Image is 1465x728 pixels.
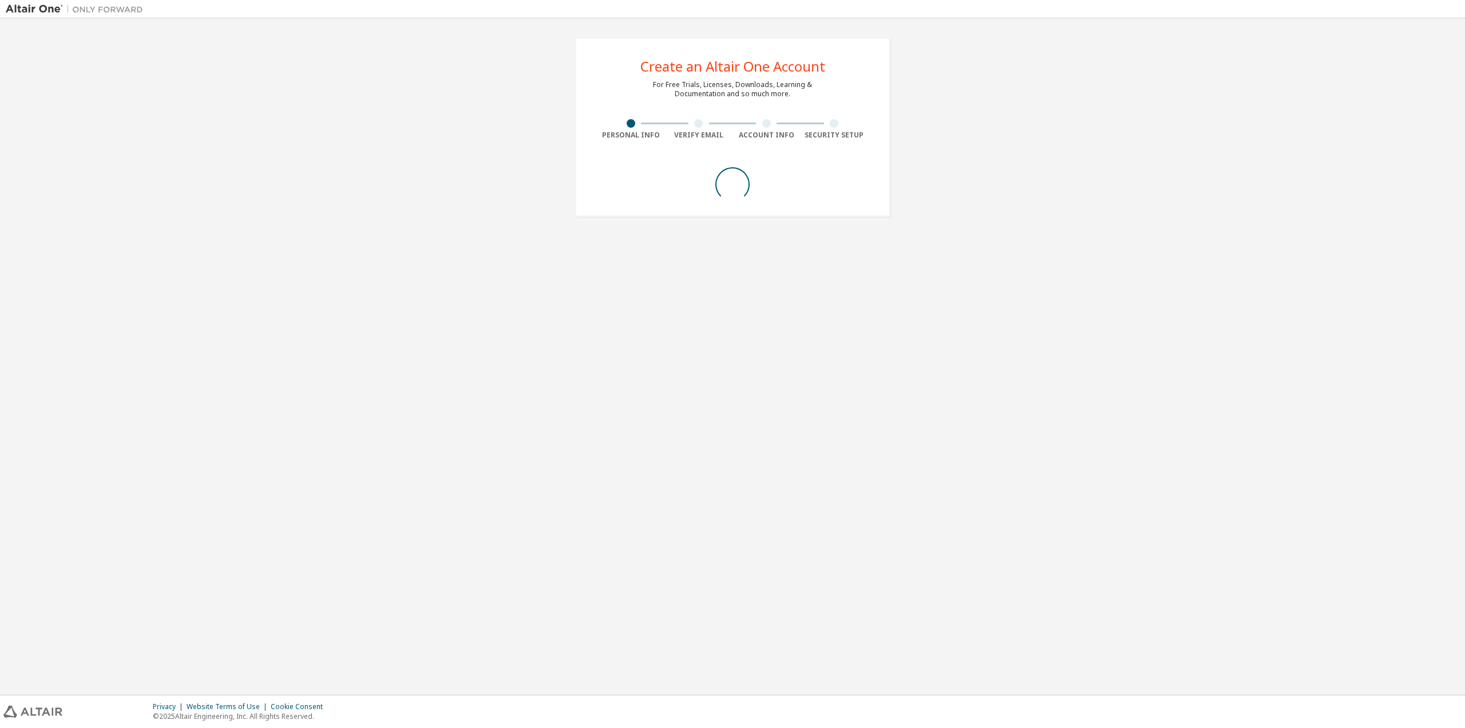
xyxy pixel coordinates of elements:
[640,60,825,73] div: Create an Altair One Account
[271,702,330,711] div: Cookie Consent
[6,3,149,15] img: Altair One
[187,702,271,711] div: Website Terms of Use
[801,131,869,140] div: Security Setup
[665,131,733,140] div: Verify Email
[653,80,812,99] div: For Free Trials, Licenses, Downloads, Learning & Documentation and so much more.
[597,131,665,140] div: Personal Info
[732,131,801,140] div: Account Info
[153,702,187,711] div: Privacy
[3,706,62,718] img: altair_logo.svg
[153,711,330,721] p: © 2025 Altair Engineering, Inc. All Rights Reserved.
